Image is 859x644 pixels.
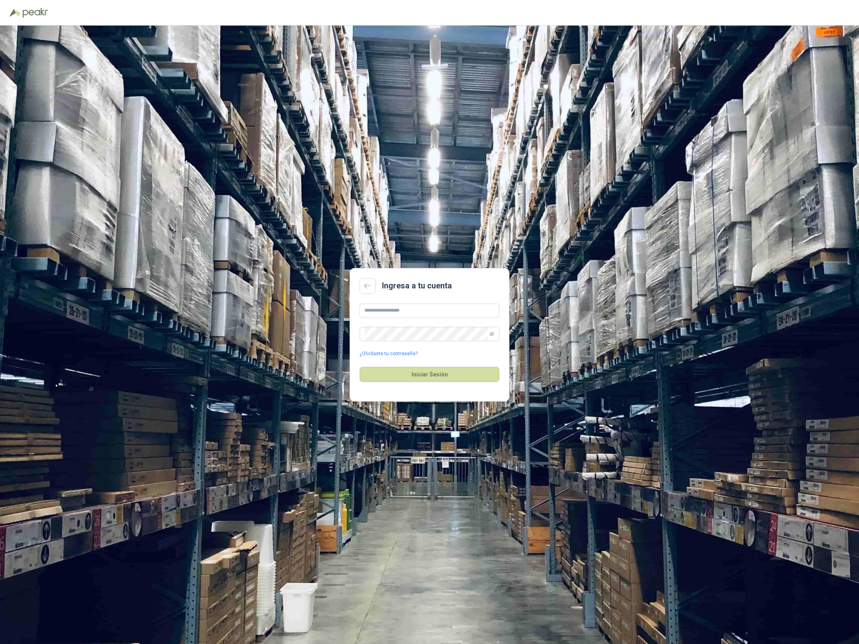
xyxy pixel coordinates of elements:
a: ¿Olvidaste tu contraseña? [360,350,418,358]
img: Logo [10,9,21,17]
span: eye-invisible [489,332,494,336]
button: Iniciar Sesión [360,367,499,382]
img: Peakr [22,8,48,18]
h2: Ingresa a tu cuenta [382,280,452,292]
